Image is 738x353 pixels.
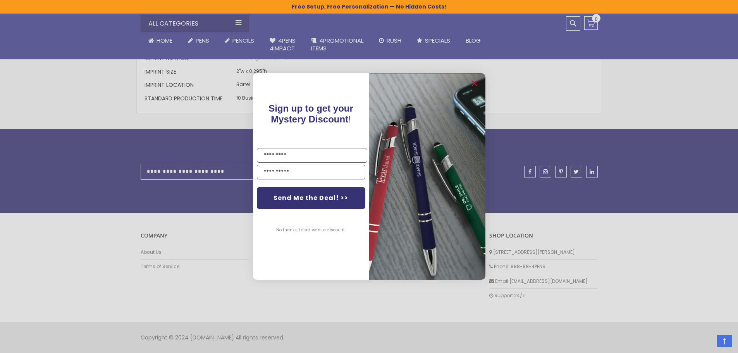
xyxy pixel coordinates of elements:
button: Send Me the Deal! >> [257,187,365,209]
button: Close dialog [468,77,481,90]
button: No thanks, I don't want a discount. [272,220,349,240]
span: Sign up to get your Mystery Discount [268,103,353,124]
span: ! [268,103,353,124]
iframe: Google Customer Reviews [674,332,738,353]
img: pop-up-image [369,73,485,280]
